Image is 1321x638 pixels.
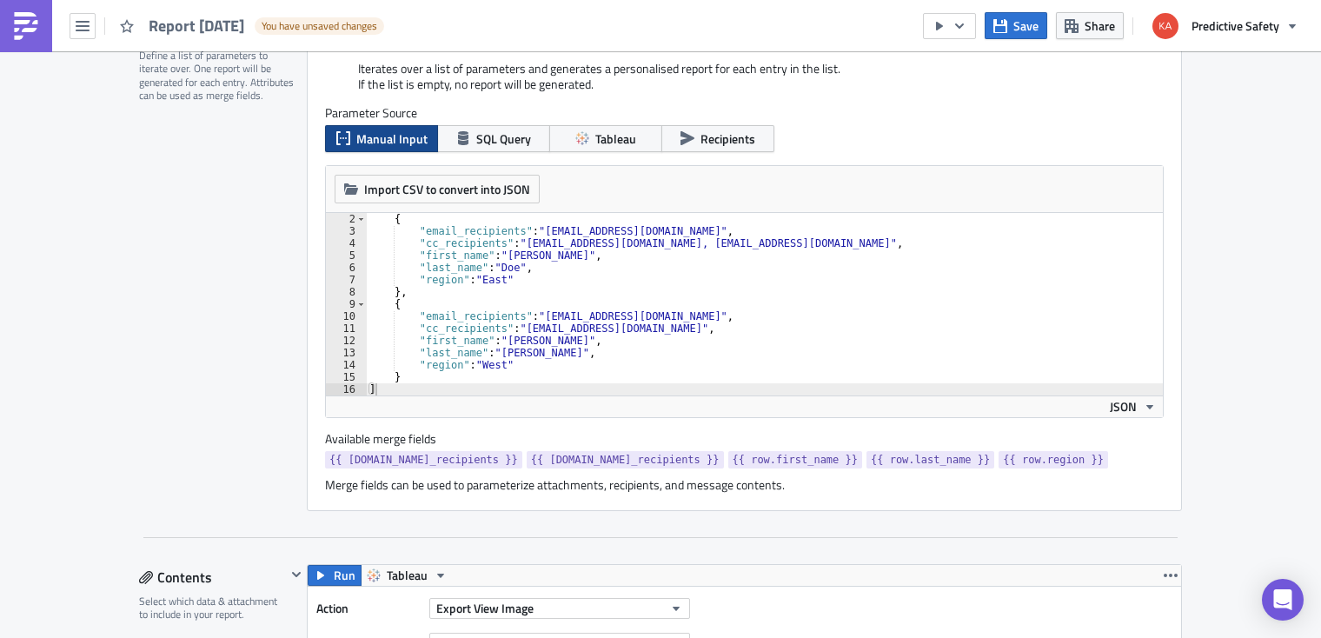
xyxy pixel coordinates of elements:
[334,565,355,586] span: Run
[335,175,540,203] button: Import CSV to convert into JSON
[364,180,530,198] span: Import CSV to convert into JSON
[985,12,1047,39] button: Save
[262,19,377,33] span: You have unsaved changes
[329,451,518,469] span: {{ [DOMAIN_NAME]_recipients }}
[326,274,367,286] div: 7
[139,49,295,103] div: Define a list of parameters to iterate over. One report will be generated for each entry. Attribu...
[549,125,662,152] button: Tableau
[1085,17,1115,35] span: Share
[437,125,550,152] button: SQL Query
[139,564,286,590] div: Contents
[326,347,367,359] div: 13
[326,383,367,395] div: 16
[12,12,40,40] img: PushMetrics
[429,598,690,619] button: Export View Image
[361,565,454,586] button: Tableau
[1192,17,1279,35] span: Predictive Safety
[286,564,307,585] button: Hide content
[308,565,362,586] button: Run
[326,213,367,225] div: 2
[316,595,421,621] label: Action
[1104,396,1163,417] button: JSON
[999,451,1108,469] a: {{ row.region }}
[527,451,724,469] a: {{ [DOMAIN_NAME]_recipients }}
[325,451,522,469] a: {{ [DOMAIN_NAME]_recipients }}
[326,225,367,237] div: 3
[1110,397,1137,415] span: JSON
[1056,12,1124,39] button: Share
[1013,17,1039,35] span: Save
[326,237,367,249] div: 4
[326,359,367,371] div: 14
[476,130,531,148] span: SQL Query
[139,595,286,621] div: Select which data & attachment to include in your report.
[871,451,990,469] span: {{ row.last_name }}
[1262,579,1304,621] div: Open Intercom Messenger
[733,451,859,469] span: {{ row.first_name }}
[866,451,994,469] a: {{ row.last_name }}
[325,61,1164,105] div: Iterates over a list of parameters and generates a personalised report for each entry in the list...
[326,335,367,347] div: 12
[728,451,863,469] a: {{ row.first_name }}
[326,262,367,274] div: 6
[326,322,367,335] div: 11
[149,16,246,36] span: Report [DATE]
[1003,451,1104,469] span: {{ row.region }}
[1151,11,1180,41] img: Avatar
[595,130,636,148] span: Tableau
[325,477,1164,493] div: Merge fields can be used to parameterize attachments, recipients, and message contents.
[326,298,367,310] div: 9
[325,431,455,447] label: Available merge fields
[326,371,367,383] div: 15
[325,125,438,152] button: Manual Input
[1142,7,1308,45] button: Predictive Safety
[326,286,367,298] div: 8
[700,130,755,148] span: Recipients
[531,451,720,469] span: {{ [DOMAIN_NAME]_recipients }}
[661,125,774,152] button: Recipients
[356,130,428,148] span: Manual Input
[326,249,367,262] div: 5
[387,565,428,586] span: Tableau
[325,105,1164,121] label: Parameter Source
[436,599,534,617] span: Export View Image
[326,310,367,322] div: 10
